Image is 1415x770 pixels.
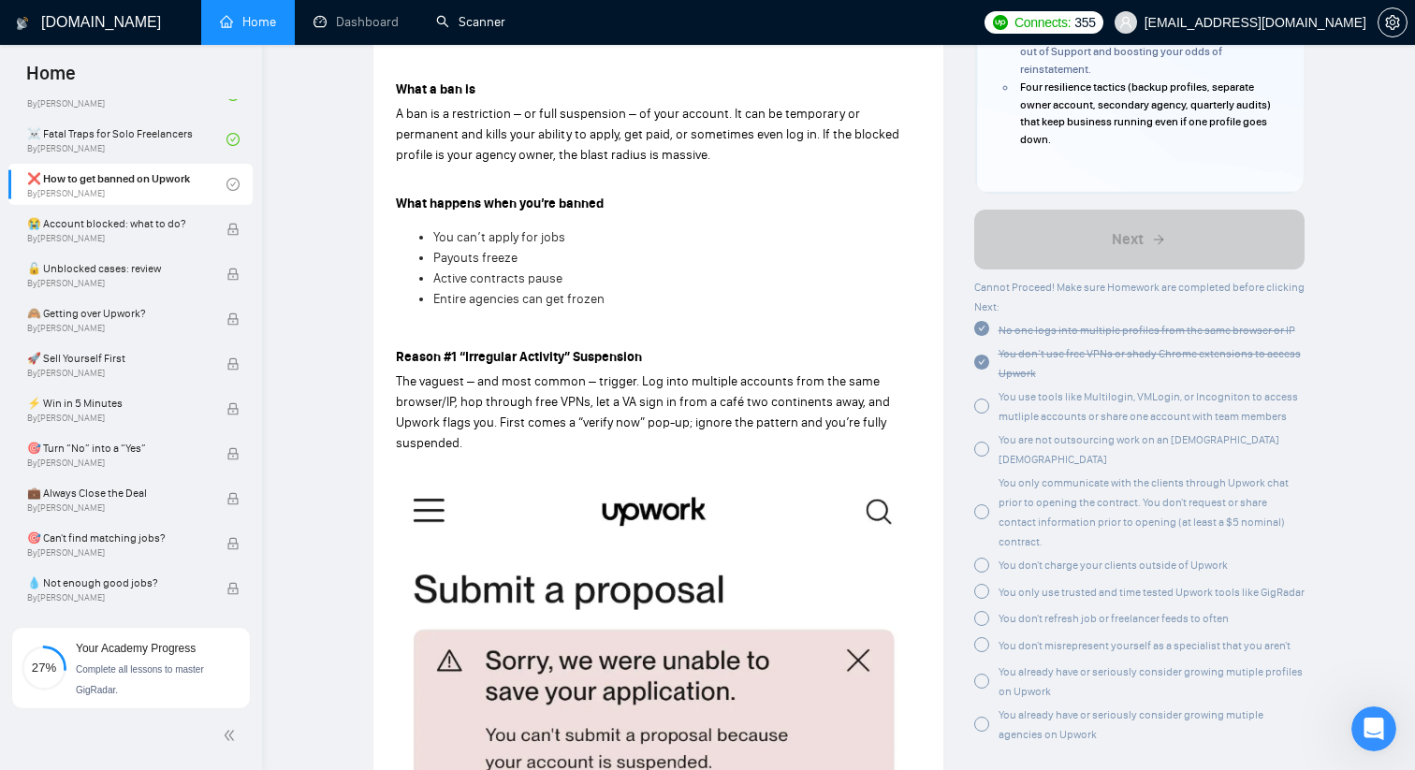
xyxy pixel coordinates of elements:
span: By [PERSON_NAME] [27,592,207,603]
span: lock [226,492,240,505]
span: You only communicate with the clients through Upwork chat prior to opening the contract. You don'... [999,476,1289,548]
span: A ban is a restriction – or full suspension – of your account. It can be temporary or permanent a... [396,106,899,163]
span: 355 [1074,12,1095,33]
span: 💼 Always Close the Deal [27,484,207,502]
span: lock [226,537,240,550]
span: You are not outsourcing work on an [DEMOGRAPHIC_DATA] [DEMOGRAPHIC_DATA] [999,433,1279,466]
span: lock [226,223,240,236]
span: By [PERSON_NAME] [27,502,207,514]
a: homeHome [220,14,276,30]
img: logo [16,8,29,38]
span: You only use trusted and time tested Upwork tools like GigRadar [999,586,1305,599]
span: lock [226,268,240,281]
span: lock [226,582,240,595]
span: You don't misrepresent yourself as a specialist that you aren't [999,639,1291,652]
a: setting [1378,15,1408,30]
img: upwork-logo.png [993,15,1008,30]
span: 🙈 Getting over Upwork? [27,304,207,323]
span: By [PERSON_NAME] [27,368,207,379]
span: reason out of Support and boosting your odds of reinstatement. [1020,27,1276,76]
span: By [PERSON_NAME] [27,323,207,334]
button: setting [1378,7,1408,37]
a: ☠️ Fatal Traps for Solo FreelancersBy[PERSON_NAME] [27,119,226,160]
span: By [PERSON_NAME] [27,458,207,469]
span: check-circle [974,321,989,336]
span: You use tools like Multilogin, VMLogin, or Incogniton to access mutliple accounts or share one ac... [999,390,1298,423]
span: You don't charge your clients outside of Upwork [999,559,1228,572]
span: 🎯 Can't find matching jobs? [27,529,207,547]
span: You already have or seriously consider growing mutiple agencies on Upwork [999,708,1263,741]
a: ❌ How to get banned on UpworkBy[PERSON_NAME] [27,164,226,205]
span: double-left [223,726,241,745]
span: Four resilience tactics (backup profiles, separate owner account, secondary agency, quarterly aud... [1020,80,1271,147]
span: By [PERSON_NAME] [27,413,207,424]
span: lock [226,357,240,370]
span: Complete all lessons to master GigRadar. [76,664,204,695]
span: By [PERSON_NAME] [27,278,207,289]
span: Entire agencies can get frozen [433,291,605,307]
span: setting [1379,15,1407,30]
span: You don’t use free VPNs or shady Chrome extensions to access Upwork [999,347,1301,380]
span: check-circle [226,133,240,146]
strong: Reason #1 “Irregular Activity” Suspension [396,349,642,365]
span: 😭 Account blocked: what to do? [27,214,207,233]
span: Next [1112,228,1144,251]
span: Payouts freeze [433,250,518,266]
span: Home [11,60,91,99]
a: searchScanner [436,14,505,30]
span: ⚡ Win in 5 Minutes [27,394,207,413]
span: 27% [22,661,66,674]
span: You can’t apply for jobs [433,229,565,245]
iframe: Intercom live chat [1351,706,1396,751]
span: lock [226,402,240,415]
span: The vaguest – and most common – trigger. Log into multiple accounts from the same browser/IP, hop... [396,373,890,451]
span: 🎯 Turn “No” into a “Yes” [27,439,207,458]
span: Cannot Proceed! Make sure Homework are completed before clicking Next: [974,281,1305,313]
strong: What a ban is [396,81,475,97]
button: Next [974,210,1306,269]
span: By [PERSON_NAME] [27,233,207,244]
span: check-circle [974,355,989,370]
a: dashboardDashboard [314,14,399,30]
span: lock [226,312,240,326]
span: 🔓 Unblocked cases: review [27,259,207,278]
span: check-circle [226,178,240,191]
span: Your Academy Progress [76,642,196,655]
span: Connects: [1014,12,1071,33]
strong: What happens when you’re banned [396,196,604,211]
span: lock [226,447,240,460]
span: 💧 Not enough good jobs? [27,574,207,592]
span: By [PERSON_NAME] [27,547,207,559]
span: 🚀 Sell Yourself First [27,349,207,368]
span: Active contracts pause [433,270,562,286]
span: No one logs into multiple profiles from the same browser or IP [999,324,1295,337]
span: You already have or seriously consider growing mutiple profiles on Upwork [999,665,1303,698]
span: You don't refresh job or freelancer feeds to often [999,612,1229,625]
span: user [1119,16,1132,29]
